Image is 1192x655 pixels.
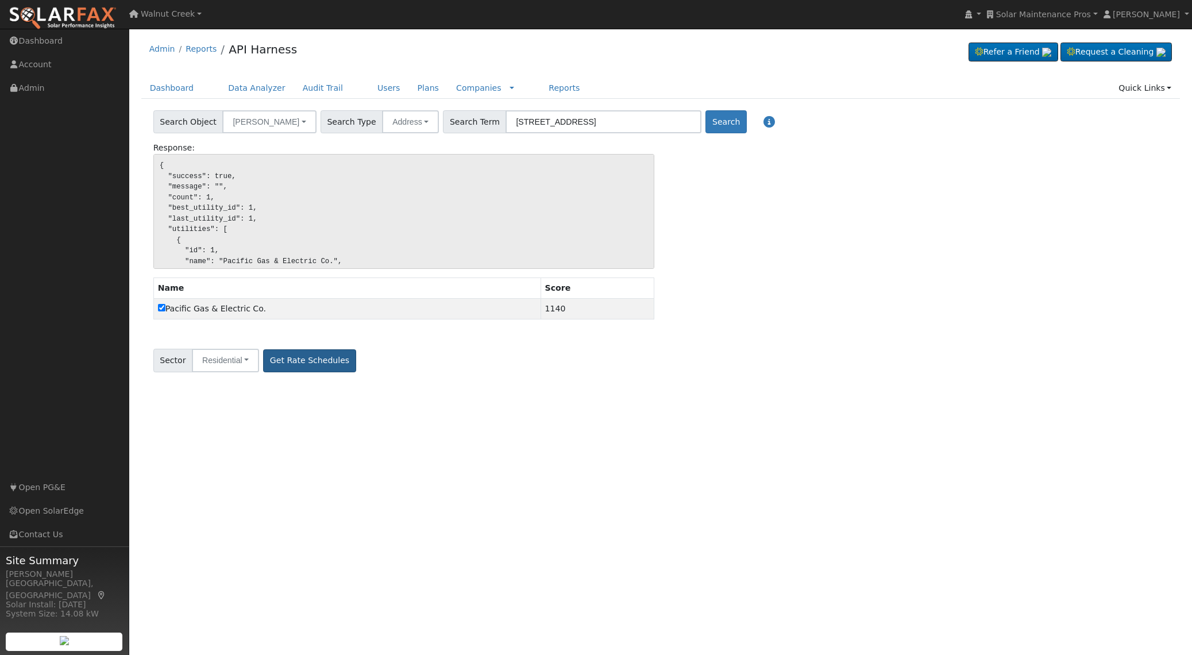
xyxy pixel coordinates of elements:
[6,577,123,602] div: [GEOGRAPHIC_DATA], [GEOGRAPHIC_DATA]
[541,298,654,319] td: 1140
[1113,10,1180,19] span: [PERSON_NAME]
[6,608,123,620] div: System Size: 14.08 kW
[141,78,203,99] a: Dashboard
[153,278,541,298] th: Name
[369,78,409,99] a: Users
[294,78,352,99] a: Audit Trail
[97,591,107,600] a: Map
[222,110,316,133] button: [PERSON_NAME]
[147,142,661,154] div: Response:
[153,154,655,269] pre: { "success": true, "message": "", "count": 1, "best_utility_id": 1, "last_utility_id": 1, "utilit...
[443,110,506,133] span: Search Term
[1042,48,1051,57] img: retrieve
[6,553,123,568] span: Site Summary
[456,83,502,93] a: Companies
[6,599,123,611] div: Solar Install: [DATE]
[409,78,448,99] a: Plans
[1060,43,1172,62] a: Request a Cleaning
[229,43,297,56] a: API Harness
[382,110,439,133] button: Address
[6,568,123,580] div: [PERSON_NAME]
[158,303,266,315] label: 1
[996,10,1091,19] span: Solar Maintenance Pros
[321,110,383,133] span: Search Type
[263,349,356,372] button: Get Rate Schedules
[153,110,223,133] span: Search Object
[149,44,175,53] a: Admin
[186,44,217,53] a: Reports
[60,636,69,645] img: retrieve
[1156,48,1166,57] img: retrieve
[969,43,1058,62] a: Refer a Friend
[705,110,746,133] button: Search
[219,78,294,99] a: Data Analyzer
[540,78,588,99] a: Reports
[541,278,654,298] th: Score
[192,349,259,372] button: Residential
[153,349,192,372] span: Sector
[158,304,165,311] input: Pacific Gas & Electric Co.
[9,6,117,30] img: SolarFax
[141,9,195,18] span: Walnut Creek
[1110,78,1180,99] a: Quick Links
